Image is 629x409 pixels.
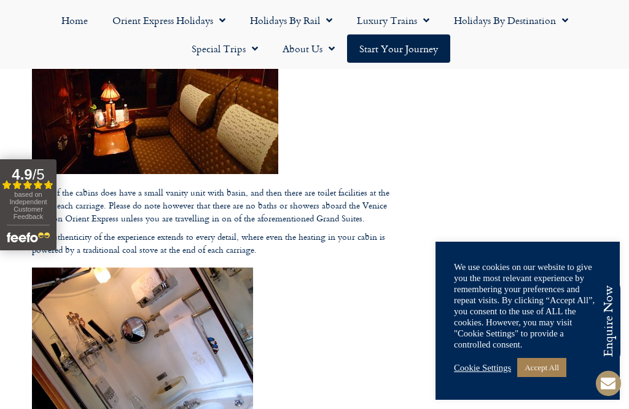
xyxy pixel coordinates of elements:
a: Special Trips [179,34,270,63]
a: Luxury Trains [345,6,442,34]
a: Home [49,6,100,34]
a: Start your Journey [347,34,450,63]
a: About Us [270,34,347,63]
div: We use cookies on our website to give you the most relevant experience by remembering your prefer... [454,261,601,350]
a: Holidays by Destination [442,6,580,34]
a: Holidays by Rail [238,6,345,34]
nav: Menu [6,6,623,63]
a: Orient Express Holidays [100,6,238,34]
a: Cookie Settings [454,362,511,373]
a: Accept All [517,358,566,377]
